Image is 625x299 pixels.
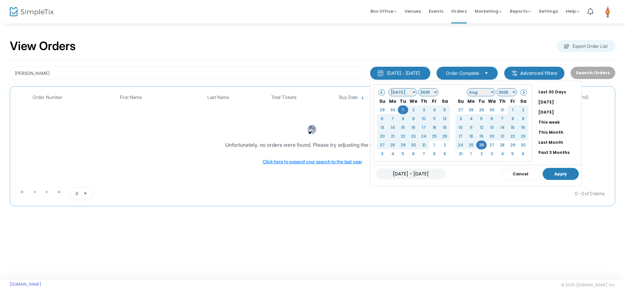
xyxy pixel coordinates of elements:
li: Past 3 Months [536,147,581,157]
td: 8 [429,149,439,158]
td: 9 [518,114,528,123]
th: Su [377,97,387,105]
td: 6 [408,149,419,158]
td: 26 [439,132,450,141]
td: 13 [487,123,497,132]
td: 6 [487,114,497,123]
th: Sa [518,97,528,105]
td: 13 [377,123,387,132]
td: 26 [476,141,487,149]
td: 24 [455,141,466,149]
td: 5 [439,105,450,114]
td: 4 [429,105,439,114]
span: 8 [76,190,78,197]
td: 3 [487,149,497,158]
td: 9 [408,114,419,123]
td: 2 [439,141,450,149]
th: Fr [429,97,439,105]
td: 12 [439,114,450,123]
li: Last Month [536,137,581,147]
td: 19 [476,132,487,141]
td: 3 [419,105,429,114]
td: 1 [429,141,439,149]
th: Total Tickets [257,90,311,105]
td: 18 [429,123,439,132]
span: Order Number [33,95,62,100]
td: 29 [398,141,408,149]
td: 29 [377,105,387,114]
td: 21 [497,132,507,141]
img: monthly [377,70,384,76]
td: 27 [377,141,387,149]
td: 2 [476,149,487,158]
td: 11 [429,114,439,123]
li: [DATE] [536,97,581,107]
li: [DATE] [536,107,581,117]
td: 22 [398,132,408,141]
td: 11 [466,123,476,132]
span: First Name [120,95,142,100]
th: Fr [507,97,518,105]
td: 29 [476,105,487,114]
th: Su [455,97,466,105]
h2: View Orders [10,39,76,53]
span: Sortable [360,95,365,100]
button: Select [81,187,90,200]
td: 21 [387,132,398,141]
td: 28 [387,141,398,149]
td: 30 [387,105,398,114]
span: Settings [539,3,558,20]
span: Marketing [475,8,502,14]
li: This Month [536,127,581,137]
span: PoS [580,95,589,100]
th: We [408,97,419,105]
td: 25 [466,141,476,149]
td: 4 [387,149,398,158]
kendo-pager-info: 0 - 0 of 0 items [158,187,604,200]
th: Sa [439,97,450,105]
li: This week [536,117,581,127]
td: 31 [497,105,507,114]
td: 1 [398,105,408,114]
td: 14 [387,123,398,132]
button: Apply [543,168,579,180]
button: Cancel [501,168,540,180]
m-button: Advanced filters [504,67,564,80]
td: 24 [419,132,429,141]
td: 30 [408,141,419,149]
input: Search by name, email, phone, order number, ip address, or last 4 digits of card [10,67,364,80]
td: 31 [419,141,429,149]
td: 20 [487,132,497,141]
td: 8 [398,114,408,123]
td: 25 [429,132,439,141]
td: 2 [408,105,419,114]
td: 17 [419,123,429,132]
td: 9 [439,149,450,158]
span: Last Name [207,95,229,100]
button: [DATE] - [DATE] [370,67,430,80]
span: Order Complete [446,70,479,76]
span: Events [429,3,443,20]
th: Tu [476,97,487,105]
span: Reports [510,8,531,14]
td: 22 [507,132,518,141]
td: 31 [455,149,466,158]
td: 23 [408,132,419,141]
span: © 2025 [DOMAIN_NAME] Inc. [561,282,615,288]
th: Mo [387,97,398,105]
td: 6 [377,114,387,123]
td: 14 [497,123,507,132]
td: 5 [476,114,487,123]
div: [DATE] - [DATE] [387,70,420,76]
td: 4 [497,149,507,158]
td: 30 [487,105,497,114]
td: 28 [497,141,507,149]
td: 23 [518,132,528,141]
td: 16 [408,123,419,132]
td: 16 [518,123,528,132]
td: 3 [455,114,466,123]
td: 4 [466,114,476,123]
span: Box Office [370,8,397,14]
td: 28 [466,105,476,114]
img: face-thinking.png [307,125,317,134]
